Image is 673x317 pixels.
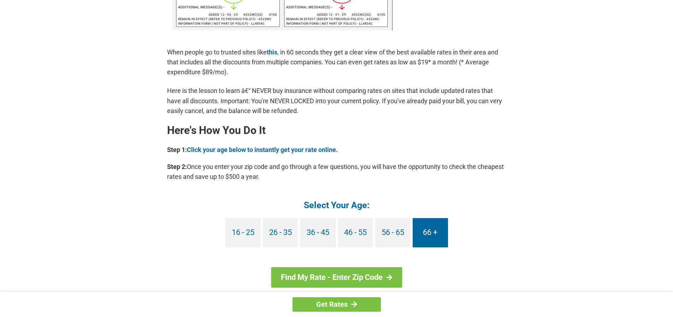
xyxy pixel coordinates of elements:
b: Step 1: [167,146,187,153]
a: 36 - 45 [300,218,336,247]
a: 56 - 65 [375,218,411,247]
h4: Select Your Age: [167,199,506,211]
p: When people go to trusted sites like , in 60 seconds they get a clear view of the best available ... [167,47,506,77]
a: this [267,48,277,56]
a: Get Rates [293,297,381,312]
a: 16 - 25 [225,218,261,247]
a: Click your age below to instantly get your rate online. [187,146,338,153]
b: Step 2: [167,163,187,170]
p: Once you enter your zip code and go through a few questions, you will have the opportunity to che... [167,162,506,182]
a: 46 - 55 [338,218,373,247]
a: Find My Rate - Enter Zip Code [271,267,402,288]
a: 66 + [413,218,448,247]
h2: Here's How You Do It [167,125,506,136]
p: Here is the lesson to learn â€“ NEVER buy insurance without comparing rates on sites that include... [167,86,506,116]
a: 26 - 35 [263,218,298,247]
